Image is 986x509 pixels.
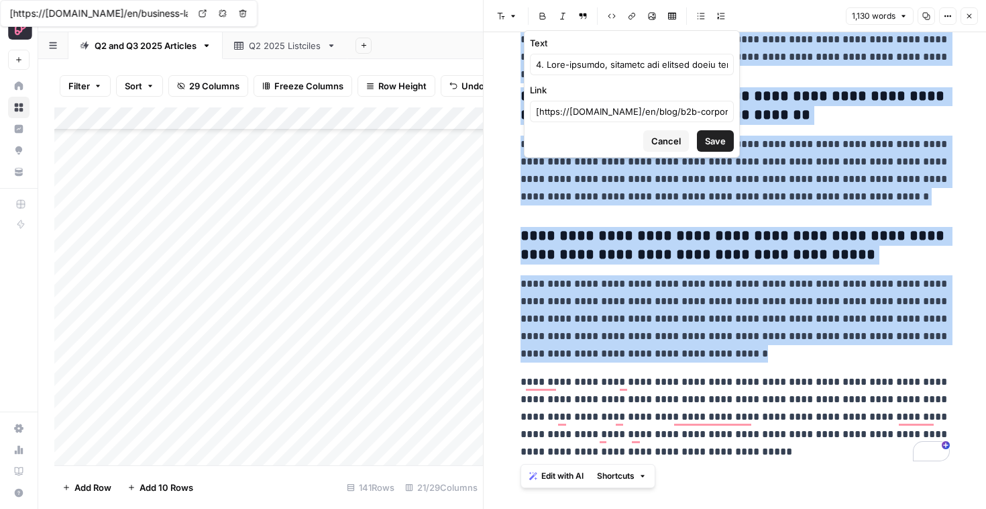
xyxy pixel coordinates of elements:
[705,134,726,148] span: Save
[60,75,111,97] button: Filter
[697,130,734,152] button: Save
[378,79,427,93] span: Row Height
[249,39,321,52] div: Q2 2025 Listciles
[536,105,728,118] input: www.enter-url-here.com
[358,75,435,97] button: Row Height
[74,481,111,494] span: Add Row
[119,477,201,498] button: Add 10 Rows
[400,477,483,498] div: 21/29 Columns
[8,118,30,140] a: Insights
[8,97,30,118] a: Browse
[54,477,119,498] button: Add Row
[68,79,90,93] span: Filter
[8,75,30,97] a: Home
[524,467,589,485] button: Edit with AI
[95,39,197,52] div: Q2 and Q3 2025 Articles
[168,75,248,97] button: 29 Columns
[8,15,32,40] img: Preply Business Logo
[852,10,895,22] span: 1,130 words
[274,79,343,93] span: Freeze Columns
[8,161,30,183] a: Your Data
[530,83,734,97] label: Link
[8,140,30,161] a: Opportunities
[441,75,493,97] button: Undo
[116,75,163,97] button: Sort
[643,130,689,152] button: Cancel
[8,482,30,504] button: Help + Support
[541,470,584,482] span: Edit with AI
[597,470,635,482] span: Shortcuts
[140,481,193,494] span: Add 10 Rows
[68,32,223,59] a: Q2 and Q3 2025 Articles
[846,7,914,25] button: 1,130 words
[592,467,652,485] button: Shortcuts
[530,36,734,50] label: Text
[125,79,142,93] span: Sort
[223,32,347,59] a: Q2 2025 Listciles
[254,75,352,97] button: Freeze Columns
[461,79,484,93] span: Undo
[536,58,728,71] input: Type placeholder
[8,11,30,44] button: Workspace: Preply Business
[651,134,681,148] span: Cancel
[341,477,400,498] div: 141 Rows
[189,79,239,93] span: 29 Columns
[8,461,30,482] a: Learning Hub
[8,439,30,461] a: Usage
[8,418,30,439] a: Settings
